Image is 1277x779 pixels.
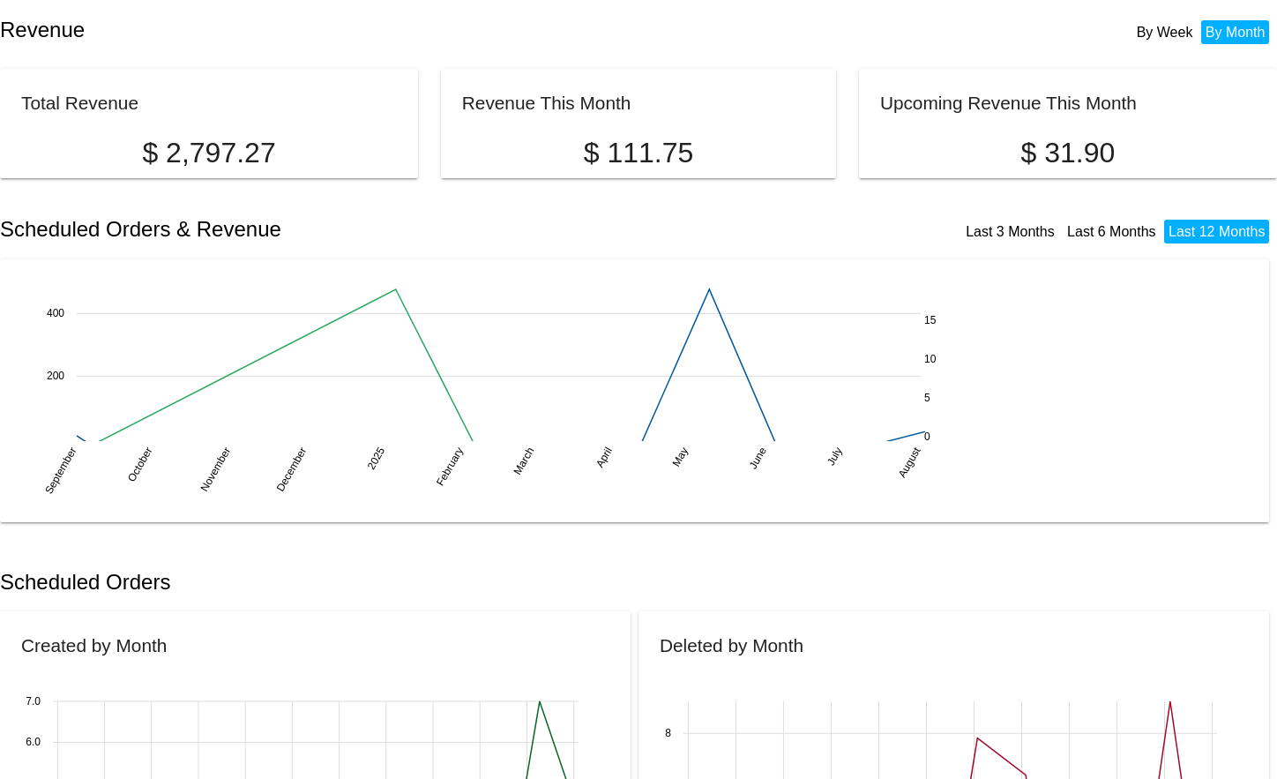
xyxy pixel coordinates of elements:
[47,307,64,319] text: 400
[1132,20,1198,44] li: By Week
[924,392,930,404] text: 5
[1201,20,1270,44] li: By Month
[512,445,537,476] text: March
[198,445,234,493] text: November
[462,93,631,113] h2: Revenue This Month
[1169,224,1265,239] a: Last 12 Months
[125,445,154,483] text: October
[21,93,138,113] h2: Total Revenue
[274,445,310,493] text: December
[665,727,671,739] text: 8
[880,137,1256,169] p: $ 31.90
[462,137,815,169] p: $ 111.75
[365,445,388,471] text: 2025
[924,353,937,365] text: 10
[924,430,930,442] text: 0
[42,445,78,496] text: September
[825,445,845,467] text: July
[47,370,64,382] text: 200
[880,93,1137,113] h2: Upcoming Revenue This Month
[26,695,41,708] text: 7.0
[434,445,466,488] text: February
[924,314,937,326] text: 15
[21,137,397,169] p: $ 2,797.27
[670,445,691,468] text: May
[594,445,615,469] text: April
[896,445,923,480] text: August
[660,635,803,655] h2: Deleted by Month
[966,224,1055,239] a: Last 3 Months
[26,737,41,749] text: 6.0
[21,635,167,655] h2: Created by Month
[1067,224,1156,239] a: Last 6 Months
[747,445,769,471] text: June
